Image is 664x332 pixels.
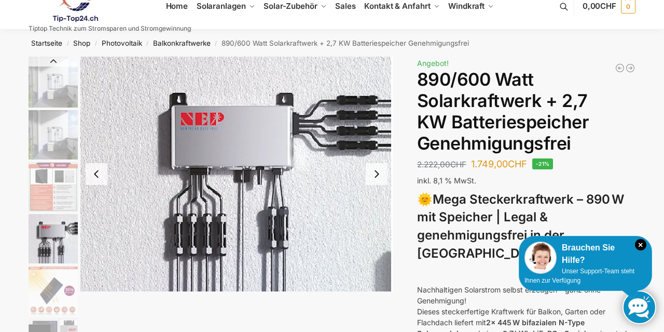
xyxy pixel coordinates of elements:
[625,63,635,73] a: Balkonkraftwerk 890 Watt Solarmodulleistung mit 2kW/h Zendure Speicher
[29,57,78,108] img: Balkonkraftwerk mit 2,7kw Speicher
[26,57,78,109] li: 1 / 12
[364,1,430,11] span: Kontakt & Anfahrt
[26,161,78,213] li: 3 / 12
[26,264,78,316] li: 5 / 12
[102,39,142,47] a: Photovoltaik
[635,239,646,250] i: Schließen
[29,110,78,160] img: Balkonkraftwerk mit 2,7kw Speicher
[417,160,466,169] bdi: 2.222,00
[31,39,62,47] a: Startseite
[29,56,78,67] button: Previous slide
[532,158,554,169] span: -21%
[615,63,625,73] a: Balkonkraftwerk 405/600 Watt erweiterbar
[153,39,211,47] a: Balkonkraftwerke
[29,214,78,263] img: BDS1000
[471,158,527,169] bdi: 1.749,00
[417,59,449,68] span: Angebot!
[524,242,557,274] img: Customer service
[29,25,191,32] p: Tiptop Technik zum Stromsparen und Stromgewinnung
[142,39,153,48] span: /
[62,39,73,48] span: /
[417,176,476,185] span: inkl. 8,1 % MwSt.
[417,192,624,261] strong: Mega Steckerkraftwerk – 890 W mit Speicher | Legal & genehmigungsfrei in der [GEOGRAPHIC_DATA]
[508,158,527,169] span: CHF
[26,109,78,161] li: 2 / 12
[211,39,222,48] span: /
[10,30,654,57] nav: Breadcrumb
[264,1,317,11] span: Solar-Zubehör
[86,163,107,185] button: Previous slide
[417,191,635,263] h3: 🌞
[335,1,356,11] span: Sales
[417,69,635,154] h1: 890/600 Watt Solarkraftwerk + 2,7 KW Batteriespeicher Genehmigungsfrei
[90,39,101,48] span: /
[583,1,616,11] span: 0,00
[29,266,78,315] img: Bificial 30 % mehr Leistung
[29,162,78,211] img: Bificial im Vergleich zu billig Modulen
[450,160,466,169] span: CHF
[197,1,246,11] span: Solaranlagen
[26,213,78,264] li: 4 / 12
[80,57,393,291] li: 4 / 12
[366,163,388,185] button: Next slide
[448,1,485,11] span: Windkraft
[524,242,646,267] div: Brauchen Sie Hilfe?
[73,39,90,47] a: Shop
[600,1,616,11] span: CHF
[80,57,393,291] img: BDS1000
[524,268,634,284] span: Unser Support-Team steht Ihnen zur Verfügung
